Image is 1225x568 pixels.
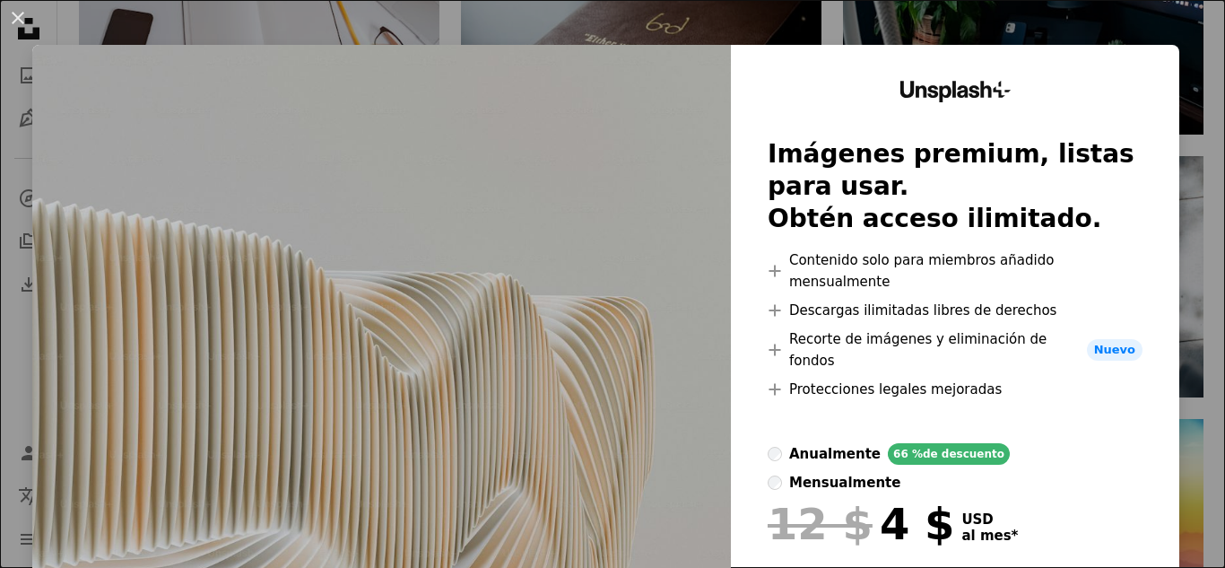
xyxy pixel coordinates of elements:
[768,328,1142,371] li: Recorte de imágenes y eliminación de fondos
[768,379,1142,400] li: Protecciones legales mejoradas
[768,138,1142,235] h2: Imágenes premium, listas para usar. Obtén acceso ilimitado.
[768,501,954,547] div: 4 $
[768,501,873,547] span: 12 $
[1087,339,1142,361] span: Nuevo
[961,511,1018,528] span: USD
[768,300,1142,321] li: Descargas ilimitadas libres de derechos
[961,528,1018,544] span: al mes *
[789,472,900,494] div: mensualmente
[768,249,1142,293] li: Contenido solo para miembros añadido mensualmente
[768,476,782,490] input: mensualmente
[768,447,782,461] input: anualmente66 %de descuento
[789,443,881,465] div: anualmente
[888,443,1010,465] div: 66 % de descuento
